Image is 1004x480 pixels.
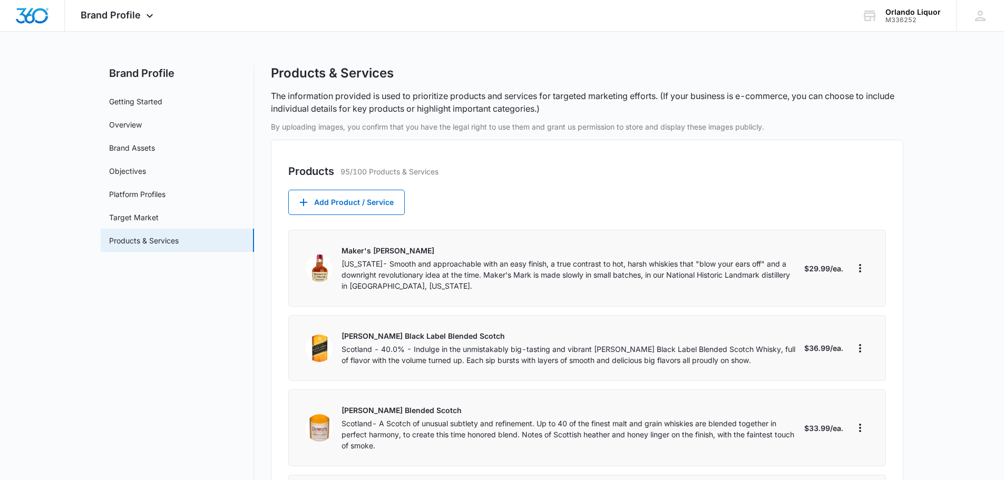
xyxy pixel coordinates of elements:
[109,142,155,153] a: Brand Assets
[852,419,869,436] button: More
[109,212,159,223] a: Target Market
[109,235,179,246] a: Products & Services
[804,423,843,434] p: $33.99/ea.
[109,119,142,130] a: Overview
[804,263,843,274] p: $29.99/ea.
[109,189,165,200] a: Platform Profiles
[342,344,796,366] p: Scotland - 40.0% - Indulge in the unmistakably big-tasting and vibrant [PERSON_NAME] Black Label ...
[342,405,796,416] p: [PERSON_NAME] Blended Scotch
[804,342,843,354] p: $36.99/ea.
[342,258,796,291] p: [US_STATE]- Smooth and approachable with an easy finish, a true contrast to hot, harsh whiskies t...
[852,340,869,357] button: More
[342,330,796,341] p: [PERSON_NAME] Black Label Blended Scotch
[81,9,141,21] span: Brand Profile
[109,165,146,177] a: Objectives
[885,8,941,16] div: account name
[852,260,869,277] button: More
[101,65,254,81] h2: Brand Profile
[342,245,796,256] p: Maker's [PERSON_NAME]
[288,163,334,179] h2: Products
[109,96,162,107] a: Getting Started
[271,121,903,132] p: By uploading images, you confirm that you have the legal right to use them and grant us permissio...
[271,90,903,115] p: The information provided is used to prioritize products and services for targeted marketing effor...
[885,16,941,24] div: account id
[342,418,796,451] p: Scotland- A Scotch of unusual subtlety and refinement. Up to 40 of the finest malt and grain whis...
[271,65,394,81] h1: Products & Services
[340,166,438,177] p: 95/100 Products & Services
[288,190,405,215] button: Add Product / Service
